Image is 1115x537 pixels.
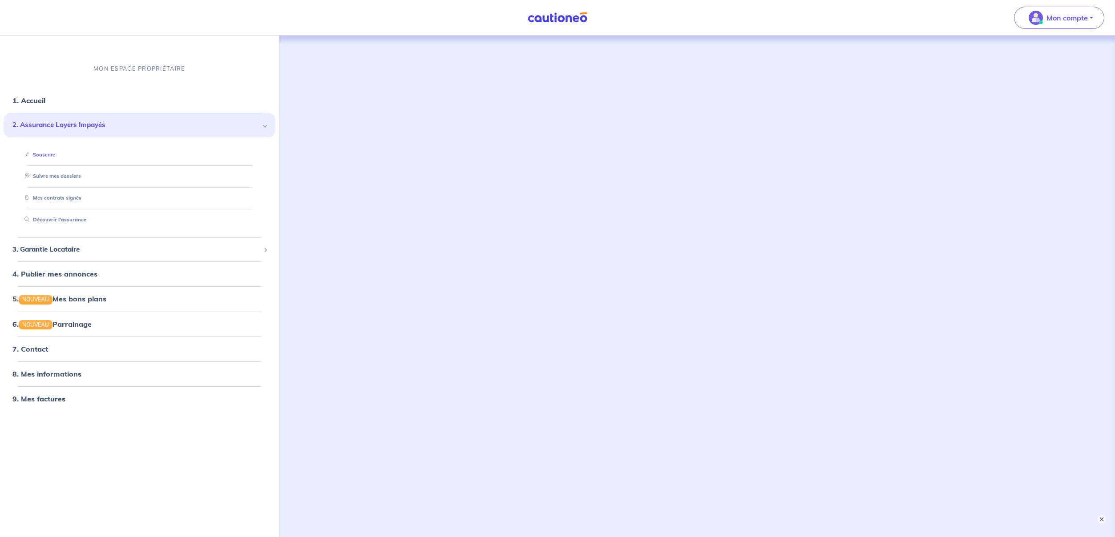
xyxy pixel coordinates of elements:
p: MON ESPACE PROPRIÉTAIRE [93,64,185,73]
a: 1. Accueil [12,96,45,105]
a: 7. Contact [12,345,48,353]
div: 9. Mes factures [4,390,275,408]
div: Mes contrats signés [14,191,265,205]
div: Souscrire [14,147,265,162]
a: 4. Publier mes annonces [12,269,97,278]
a: Suivre mes dossiers [21,173,81,179]
img: illu_account_valid_menu.svg [1029,11,1043,25]
a: 5.NOUVEAUMes bons plans [12,294,106,303]
img: Cautioneo [524,12,591,23]
span: 2. Assurance Loyers Impayés [12,120,260,130]
div: 8. Mes informations [4,365,275,383]
div: 3. Garantie Locataire [4,241,275,258]
div: 4. Publier mes annonces [4,265,275,283]
div: Découvrir l'assurance [14,212,265,227]
a: 8. Mes informations [12,369,81,378]
a: 6.NOUVEAUParrainage [12,319,92,328]
div: 2. Assurance Loyers Impayés [4,113,275,137]
div: 5.NOUVEAUMes bons plans [4,290,275,308]
a: Découvrir l'assurance [21,216,86,223]
div: 1. Accueil [4,92,275,109]
button: × [1097,515,1106,524]
span: 3. Garantie Locataire [12,244,260,255]
div: 6.NOUVEAUParrainage [4,315,275,333]
button: illu_account_valid_menu.svgMon compte [1014,7,1104,29]
a: Mes contrats signés [21,195,81,201]
p: Mon compte [1046,12,1088,23]
a: 9. Mes factures [12,394,65,403]
a: Souscrire [21,151,55,157]
div: Suivre mes dossiers [14,169,265,184]
div: 7. Contact [4,340,275,358]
